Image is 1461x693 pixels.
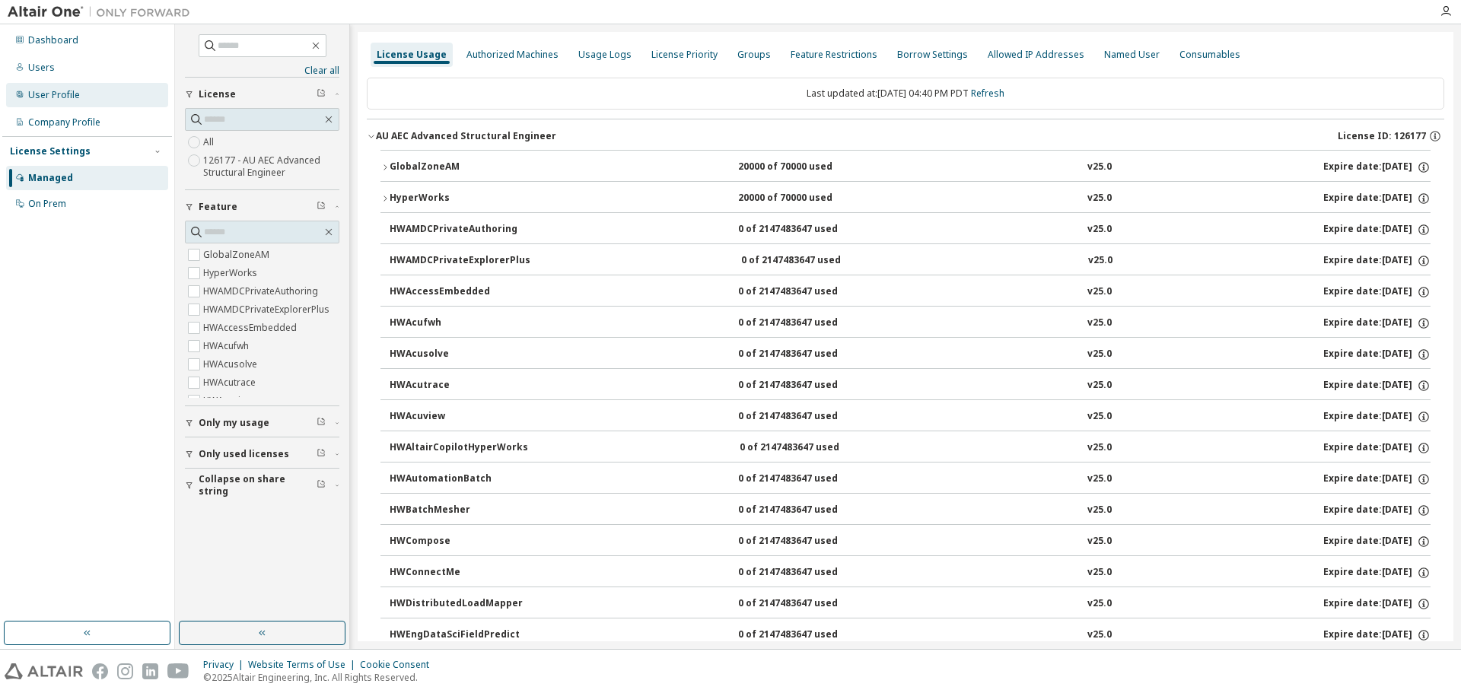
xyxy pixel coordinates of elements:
p: © 2025 Altair Engineering, Inc. All Rights Reserved. [203,671,438,684]
button: License [185,78,339,111]
span: Clear filter [317,448,326,460]
div: Feature Restrictions [791,49,877,61]
button: HyperWorks20000 of 70000 usedv25.0Expire date:[DATE] [380,182,1431,215]
button: GlobalZoneAM20000 of 70000 usedv25.0Expire date:[DATE] [380,151,1431,184]
div: v25.0 [1087,566,1112,580]
div: v25.0 [1087,192,1112,205]
button: HWEngDataSciFieldPredict0 of 2147483647 usedv25.0Expire date:[DATE] [390,618,1431,652]
div: Expire date: [DATE] [1323,597,1431,611]
div: Expire date: [DATE] [1323,628,1431,642]
div: 0 of 2147483647 used [738,566,875,580]
div: HWAcuview [390,410,527,424]
div: 0 of 2147483647 used [738,348,875,361]
div: AU AEC Advanced Structural Engineer [376,130,556,142]
button: HWAcusolve0 of 2147483647 usedv25.0Expire date:[DATE] [390,338,1431,371]
div: Expire date: [DATE] [1323,472,1431,486]
span: Clear filter [317,88,326,100]
div: Expire date: [DATE] [1323,441,1431,455]
span: Only my usage [199,417,269,429]
div: 0 of 2147483647 used [738,223,875,237]
button: HWCompose0 of 2147483647 usedv25.0Expire date:[DATE] [390,525,1431,558]
div: 0 of 2147483647 used [740,441,877,455]
button: HWBatchMesher0 of 2147483647 usedv25.0Expire date:[DATE] [390,494,1431,527]
img: Altair One [8,5,198,20]
div: v25.0 [1087,597,1112,611]
div: 0 of 2147483647 used [738,285,875,299]
div: 0 of 2147483647 used [738,379,875,393]
div: HWAutomationBatch [390,472,527,486]
span: Clear filter [317,201,326,213]
div: Expire date: [DATE] [1323,566,1431,580]
div: Expire date: [DATE] [1323,285,1431,299]
button: HWAccessEmbedded0 of 2147483647 usedv25.0Expire date:[DATE] [390,275,1431,309]
div: HWAltairCopilotHyperWorks [390,441,528,455]
button: HWAcufwh0 of 2147483647 usedv25.0Expire date:[DATE] [390,307,1431,340]
div: Expire date: [DATE] [1323,410,1431,424]
div: 0 of 2147483647 used [738,504,875,517]
div: HWAcusolve [390,348,527,361]
img: instagram.svg [117,663,133,679]
div: HWBatchMesher [390,504,527,517]
div: GlobalZoneAM [390,161,527,174]
div: Authorized Machines [466,49,559,61]
div: v25.0 [1087,161,1112,174]
div: HWAcufwh [390,316,527,330]
div: License Usage [377,49,447,61]
span: License [199,88,236,100]
div: v25.0 [1087,348,1112,361]
label: HWAMDCPrivateAuthoring [203,282,321,300]
label: HWAMDCPrivateExplorerPlus [203,300,333,319]
label: HWAccessEmbedded [203,319,300,337]
img: linkedin.svg [142,663,158,679]
div: On Prem [28,198,66,210]
div: HWDistributedLoadMapper [390,597,527,611]
div: v25.0 [1088,254,1112,268]
label: 126177 - AU AEC Advanced Structural Engineer [203,151,339,182]
div: HWAcutrace [390,379,527,393]
label: HWAcusolve [203,355,260,374]
div: License Priority [651,49,718,61]
div: Expire date: [DATE] [1323,192,1431,205]
div: v25.0 [1087,441,1112,455]
span: Feature [199,201,237,213]
img: youtube.svg [167,663,189,679]
div: 20000 of 70000 used [738,161,875,174]
div: HWCompose [390,535,527,548]
div: Cookie Consent [360,659,438,671]
label: HyperWorks [203,264,260,282]
div: Expire date: [DATE] [1323,504,1431,517]
div: User Profile [28,89,80,101]
div: 20000 of 70000 used [738,192,875,205]
button: HWAcutrace0 of 2147483647 usedv25.0Expire date:[DATE] [390,369,1431,402]
div: 0 of 2147483647 used [741,254,878,268]
label: HWAcutrace [203,374,259,392]
div: v25.0 [1087,504,1112,517]
div: Borrow Settings [897,49,968,61]
button: HWDistributedLoadMapper0 of 2147483647 usedv25.0Expire date:[DATE] [390,587,1431,621]
div: HWAMDCPrivateExplorerPlus [390,254,530,268]
div: Expire date: [DATE] [1323,379,1431,393]
button: Only my usage [185,406,339,440]
a: Refresh [971,87,1004,100]
div: v25.0 [1087,379,1112,393]
div: Expire date: [DATE] [1323,223,1431,237]
div: 0 of 2147483647 used [738,597,875,611]
button: Collapse on share string [185,469,339,502]
div: HWAMDCPrivateAuthoring [390,223,527,237]
div: Website Terms of Use [248,659,360,671]
label: GlobalZoneAM [203,246,272,264]
div: v25.0 [1087,472,1112,486]
div: License Settings [10,145,91,157]
div: v25.0 [1087,285,1112,299]
img: altair_logo.svg [5,663,83,679]
a: Clear all [185,65,339,77]
button: Feature [185,190,339,224]
span: Clear filter [317,417,326,429]
div: v25.0 [1087,628,1112,642]
div: Expire date: [DATE] [1323,535,1431,548]
div: Expire date: [DATE] [1323,348,1431,361]
div: HWConnectMe [390,566,527,580]
label: HWAcufwh [203,337,252,355]
button: HWAMDCPrivateAuthoring0 of 2147483647 usedv25.0Expire date:[DATE] [390,213,1431,246]
div: Expire date: [DATE] [1323,254,1431,268]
